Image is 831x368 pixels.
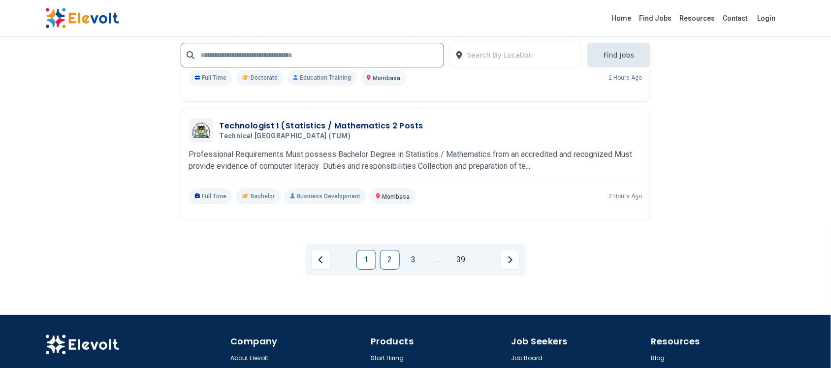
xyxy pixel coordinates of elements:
img: Elevolt [45,8,119,29]
button: Find Jobs [587,43,650,67]
a: Home [608,10,636,26]
a: Previous page [311,250,331,270]
h4: Resources [651,335,786,348]
a: Jump forward [427,250,447,270]
h4: Company [230,335,365,348]
a: Page 39 [451,250,471,270]
a: Contact [719,10,752,26]
h4: Job Seekers [511,335,645,348]
ul: Pagination [311,250,520,270]
span: Mombasa [382,193,410,200]
span: Bachelor [251,192,275,200]
a: Job Board [511,354,543,362]
span: Doctorate [251,74,278,82]
a: Login [752,8,782,28]
h4: Products [371,335,505,348]
a: Next page [500,250,520,270]
a: Technical University of Mombasa (TUM)Technologist I (Statistics / Mathematics 2 PostsTechnical [G... [189,118,642,204]
a: Resources [676,10,719,26]
a: Page 2 [380,250,400,270]
a: Page 1 is your current page [356,250,376,270]
p: Full Time [189,188,233,204]
span: Mombasa [373,75,400,82]
h3: Technologist I (Statistics / Mathematics 2 Posts [220,120,423,132]
a: About Elevolt [230,354,268,362]
iframe: Chat Widget [782,321,831,368]
p: Full Time [189,70,233,86]
p: Education Training [288,70,357,86]
img: Technical University of Mombasa (TUM) [192,122,211,138]
a: Start Hiring [371,354,404,362]
p: Professional Requirements Must possess Bachelor Degree in Statistics / Mathematics from an accred... [189,149,642,172]
img: Elevolt [45,335,119,355]
a: Page 3 [404,250,423,270]
p: 2 hours ago [608,192,642,200]
span: Technical [GEOGRAPHIC_DATA] (TUM) [220,132,351,141]
a: Find Jobs [636,10,676,26]
p: Business Development [285,188,366,204]
p: 2 hours ago [608,74,642,82]
a: Blog [651,354,665,362]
